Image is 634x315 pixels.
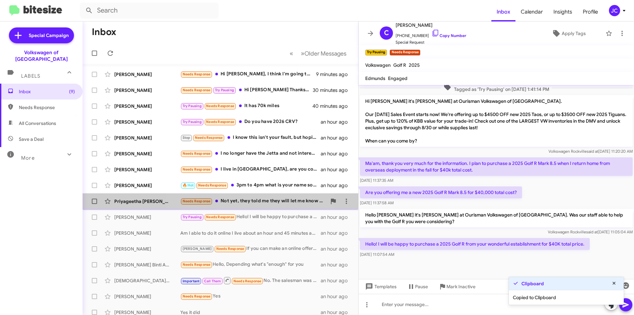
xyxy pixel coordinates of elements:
div: an hour ago [321,261,353,268]
div: Hi [PERSON_NAME], I think I'm going to hold off for a bit longer. I appreciate it [180,70,316,78]
span: [DATE] 11:07:54 AM [360,252,394,257]
span: Needs Response [183,88,211,92]
div: [PERSON_NAME] [114,166,180,173]
div: an hour ago [321,150,353,157]
div: [PERSON_NAME] [114,182,180,189]
span: C [384,28,389,38]
span: Volkswagen Rockville [DATE] 11:20:20 AM [548,149,633,154]
span: Needs Response [183,72,211,76]
span: Templates [364,281,397,293]
div: [PERSON_NAME] [114,119,180,125]
span: Engaged [388,75,407,81]
div: Yes [180,293,321,300]
span: » [301,49,304,58]
div: an hour ago [321,293,353,300]
span: Needs Response [198,183,226,187]
span: [PERSON_NAME] [183,247,212,251]
div: 3pm to 4pm what is your name so I can ask for you when I arrive [180,181,321,189]
span: Needs Response [206,104,234,108]
a: Profile [578,2,603,21]
div: I know this isn't your fault, but hoping you can finally get me removed from your contacts list? [180,134,321,141]
button: Templates [359,281,402,293]
span: Mark Inactive [446,281,475,293]
span: Volkswagen [365,62,391,68]
a: Copy Number [432,33,466,38]
span: Needs Response [206,215,234,219]
span: Golf R [393,62,406,68]
div: Hi [PERSON_NAME] Thanks for reaching out At this time, I won't be interested in purchasing a car.... [180,86,313,94]
span: « [290,49,293,58]
div: an hour ago [321,214,353,220]
span: Labels [21,73,40,79]
span: Older Messages [304,50,346,57]
span: Pause [415,281,428,293]
nav: Page navigation example [286,47,350,60]
span: Special Campaign [29,32,69,39]
span: Needs Response [183,294,211,298]
span: [DATE] 11:37:35 AM [360,178,393,183]
button: JC [603,5,627,16]
div: Copied to Clipboard [509,290,624,305]
a: Inbox [491,2,515,21]
div: If you can make an online offer I'll entertain it but I do not have time to bring it to [GEOGRAPH... [180,245,321,253]
div: an hour ago [321,182,353,189]
div: [DEMOGRAPHIC_DATA][PERSON_NAME] [114,277,180,284]
span: Save a Deal [19,136,44,142]
span: said at [587,149,598,154]
div: [PERSON_NAME] [114,246,180,252]
div: an hour ago [321,277,353,284]
span: All Conversations [19,120,56,127]
span: Inbox [19,88,75,95]
button: Previous [286,47,297,60]
div: No. The salesman was very rude. I believe the one I was looking at has sold. [180,276,321,285]
div: an hour ago [321,166,353,173]
div: an hour ago [321,230,353,236]
span: Try Pausing [183,104,202,108]
span: Needs Response [206,120,234,124]
p: Hello [PERSON_NAME] it's [PERSON_NAME] at Ourisman Volkswagen of [GEOGRAPHIC_DATA]. Was our staff... [360,209,633,227]
div: Hello, Depending what's "enough" for you [180,261,321,268]
div: [PERSON_NAME] [114,214,180,220]
span: Special Request [396,39,466,46]
button: Pause [402,281,433,293]
div: an hour ago [321,246,353,252]
span: Volkswagen Rockville [DATE] 11:05:04 AM [548,229,633,234]
div: I live in [GEOGRAPHIC_DATA], are you coming here to look at it, lol [180,166,321,173]
button: Next [297,47,350,60]
div: 40 minutes ago [313,103,353,109]
span: Stop [183,136,191,140]
span: 🔥 Hot [183,183,194,187]
div: Am I able to do it online I live about an hour and 45 minutes away [180,230,321,236]
div: [PERSON_NAME] Binti Abd [PERSON_NAME] [114,261,180,268]
a: Insights [548,2,578,21]
div: I no longer have the Jetta and not interested at the moment. Thank you! [180,150,321,157]
p: Hello! I will be happy to purchase a 2025 Golf R from your wonderful establishment for $40K total... [360,238,590,250]
span: More [21,155,35,161]
a: Calendar [515,2,548,21]
p: Are you offering me a new 2025 Golf R Mark 8.5 for $40,000 total cost? [360,186,522,198]
span: Needs Response [19,104,75,111]
span: Needs Response [183,167,211,172]
span: said at [586,229,598,234]
div: Not yet, they told me they will let me know if any Honda CRVs come in. [180,197,327,205]
button: Apply Tags [535,27,602,39]
a: Special Campaign [9,27,74,43]
div: [PERSON_NAME] [114,230,180,236]
div: [PERSON_NAME] [114,135,180,141]
span: Important [183,279,200,283]
span: [DATE] 11:37:58 AM [360,200,394,205]
span: Needs Response [183,199,211,203]
span: Try Pausing [183,215,202,219]
span: 2025 [409,62,420,68]
span: [PHONE_NUMBER] [396,29,466,39]
span: Try Pausing [215,88,234,92]
div: an hour ago [321,135,353,141]
small: Needs Response [390,50,420,56]
input: Search [80,3,219,19]
span: Needs Response [195,136,223,140]
div: JC [609,5,620,16]
div: Priyageetha [PERSON_NAME] [114,198,180,205]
